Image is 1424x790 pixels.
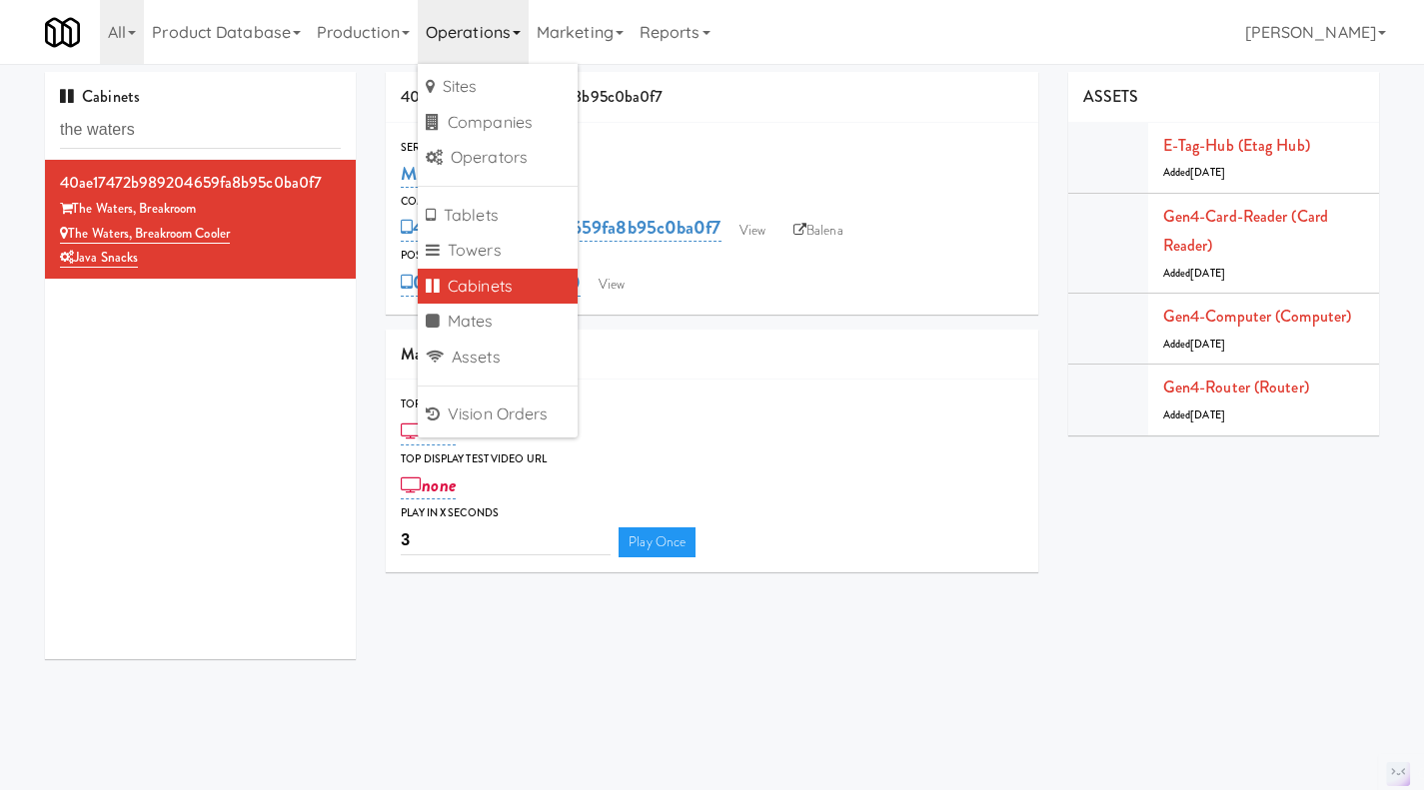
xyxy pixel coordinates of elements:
[1163,134,1310,157] a: E-tag-hub (Etag Hub)
[401,214,720,242] a: 40ae17472b989204659fa8b95c0ba0f7
[1083,85,1139,108] span: ASSETS
[418,105,578,141] a: Companies
[60,248,138,268] a: Java Snacks
[418,304,578,340] a: Mates
[60,224,230,244] a: The Waters, Breakroom Cooler
[1163,337,1225,352] span: Added
[1163,305,1351,328] a: Gen4-computer (Computer)
[783,216,853,246] a: Balena
[401,138,1023,158] div: Serial Number
[1163,266,1225,281] span: Added
[60,197,341,222] div: The Waters, Breakroom
[1190,407,1225,422] span: [DATE]
[1163,205,1328,258] a: Gen4-card-reader (Card Reader)
[45,160,356,279] li: 40ae17472b989204659fa8b95c0ba0f7The Waters, Breakroom The Waters, Breakroom CoolerJava Snacks
[1190,266,1225,281] span: [DATE]
[418,233,578,269] a: Towers
[60,85,140,108] span: Cabinets
[1163,376,1309,398] a: Gen4-router (Router)
[401,192,1023,212] div: Computer
[418,198,578,234] a: Tablets
[589,270,635,300] a: View
[729,216,775,246] a: View
[45,15,80,50] img: Micromart
[619,527,696,557] a: Play Once
[60,168,341,198] div: 40ae17472b989204659fa8b95c0ba0f7
[418,269,578,305] a: Cabinets
[1163,407,1225,422] span: Added
[1163,165,1225,180] span: Added
[418,396,578,432] a: Vision Orders
[386,72,1038,123] div: 40ae17472b989204659fa8b95c0ba0f7
[401,449,1023,469] div: Top Display Test Video Url
[401,503,1023,523] div: Play in X seconds
[401,343,468,366] span: Marketing
[418,69,578,105] a: Sites
[401,395,1023,414] div: Top Display Looping Video Url
[60,112,341,149] input: Search cabinets
[1190,165,1225,180] span: [DATE]
[401,417,456,445] a: none
[401,160,482,188] a: M-152472
[1190,337,1225,352] span: [DATE]
[418,340,578,376] a: Assets
[401,246,1023,266] div: POS
[401,269,581,297] a: 0000573245105160
[418,140,578,176] a: Operators
[401,471,456,499] a: none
